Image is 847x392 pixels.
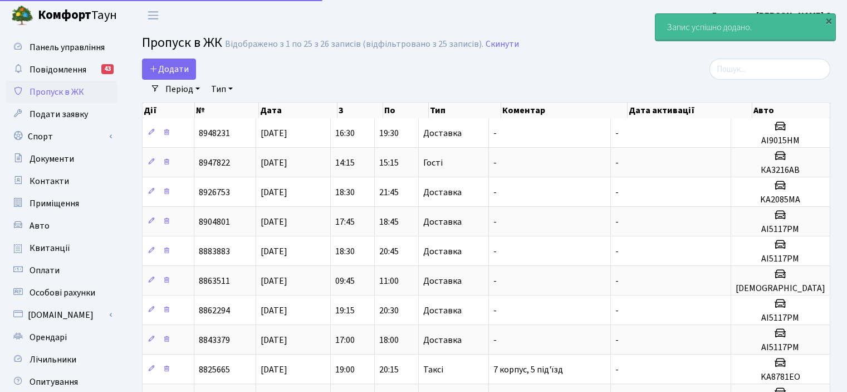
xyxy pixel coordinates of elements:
[6,215,117,237] a: Авто
[30,64,86,76] span: Повідомлення
[6,259,117,282] a: Оплати
[335,304,355,317] span: 19:15
[493,364,563,376] span: 7 корпус, 5 під'їзд
[379,304,399,317] span: 20:30
[493,216,497,228] span: -
[142,33,222,52] span: Пропуск в ЖК
[30,264,60,277] span: Оплати
[335,245,355,258] span: 18:30
[379,334,399,346] span: 18:00
[493,127,497,139] span: -
[493,157,497,169] span: -
[379,216,399,228] span: 18:45
[335,364,355,376] span: 19:00
[379,364,399,376] span: 20:15
[628,103,752,118] th: Дата активації
[30,376,78,388] span: Опитування
[261,275,287,287] span: [DATE]
[752,103,830,118] th: Авто
[261,364,287,376] span: [DATE]
[38,6,117,25] span: Таун
[6,349,117,371] a: Лічильники
[30,86,84,98] span: Пропуск в ЖК
[30,331,67,343] span: Орендарі
[6,148,117,170] a: Документи
[6,237,117,259] a: Квитанції
[709,59,830,80] input: Пошук...
[615,364,619,376] span: -
[736,313,825,323] h5: АІ5117РМ
[38,6,91,24] b: Комфорт
[11,4,33,27] img: logo.png
[30,153,74,165] span: Документи
[199,275,230,287] span: 8863511
[335,334,355,346] span: 17:00
[30,242,70,254] span: Квитанції
[337,103,383,118] th: З
[615,216,619,228] span: -
[423,217,462,226] span: Доставка
[30,41,105,54] span: Панель управління
[142,59,196,80] a: Додати
[493,186,497,199] span: -
[6,103,117,125] a: Подати заявку
[823,15,834,26] div: ×
[423,188,462,197] span: Доставка
[383,103,429,118] th: По
[139,6,167,25] button: Переключити навігацію
[143,103,195,118] th: Дії
[429,103,502,118] th: Тип
[501,103,628,118] th: Коментар
[736,224,825,235] h5: АІ5117РМ
[423,277,462,285] span: Доставка
[6,304,117,326] a: [DOMAIN_NAME]
[199,127,230,139] span: 8948231
[6,125,117,148] a: Спорт
[261,127,287,139] span: [DATE]
[30,287,95,299] span: Особові рахунки
[195,103,259,118] th: №
[615,334,619,346] span: -
[379,127,399,139] span: 19:30
[6,36,117,59] a: Панель управління
[199,334,230,346] span: 8843379
[615,157,619,169] span: -
[6,326,117,349] a: Орендарі
[199,245,230,258] span: 8883883
[30,220,50,232] span: Авто
[261,216,287,228] span: [DATE]
[225,39,483,50] div: Відображено з 1 по 25 з 26 записів (відфільтровано з 25 записів).
[30,197,79,210] span: Приміщення
[711,9,834,22] b: Деншаєва [PERSON_NAME] С.
[261,186,287,199] span: [DATE]
[259,103,337,118] th: Дата
[335,127,355,139] span: 16:30
[615,127,619,139] span: -
[493,245,497,258] span: -
[199,216,230,228] span: 8904801
[199,186,230,199] span: 8926753
[493,334,497,346] span: -
[423,365,443,374] span: Таксі
[335,157,355,169] span: 14:15
[379,245,399,258] span: 20:45
[6,282,117,304] a: Особові рахунки
[6,59,117,81] a: Повідомлення43
[615,275,619,287] span: -
[736,165,825,176] h5: КА3216АВ
[423,247,462,256] span: Доставка
[199,364,230,376] span: 8825665
[199,157,230,169] span: 8947822
[261,245,287,258] span: [DATE]
[261,157,287,169] span: [DATE]
[423,129,462,138] span: Доставка
[379,275,399,287] span: 11:00
[261,334,287,346] span: [DATE]
[493,304,497,317] span: -
[486,39,519,50] a: Скинути
[736,342,825,353] h5: АІ5117РМ
[207,80,237,99] a: Тип
[335,186,355,199] span: 18:30
[423,306,462,315] span: Доставка
[6,170,117,192] a: Контакти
